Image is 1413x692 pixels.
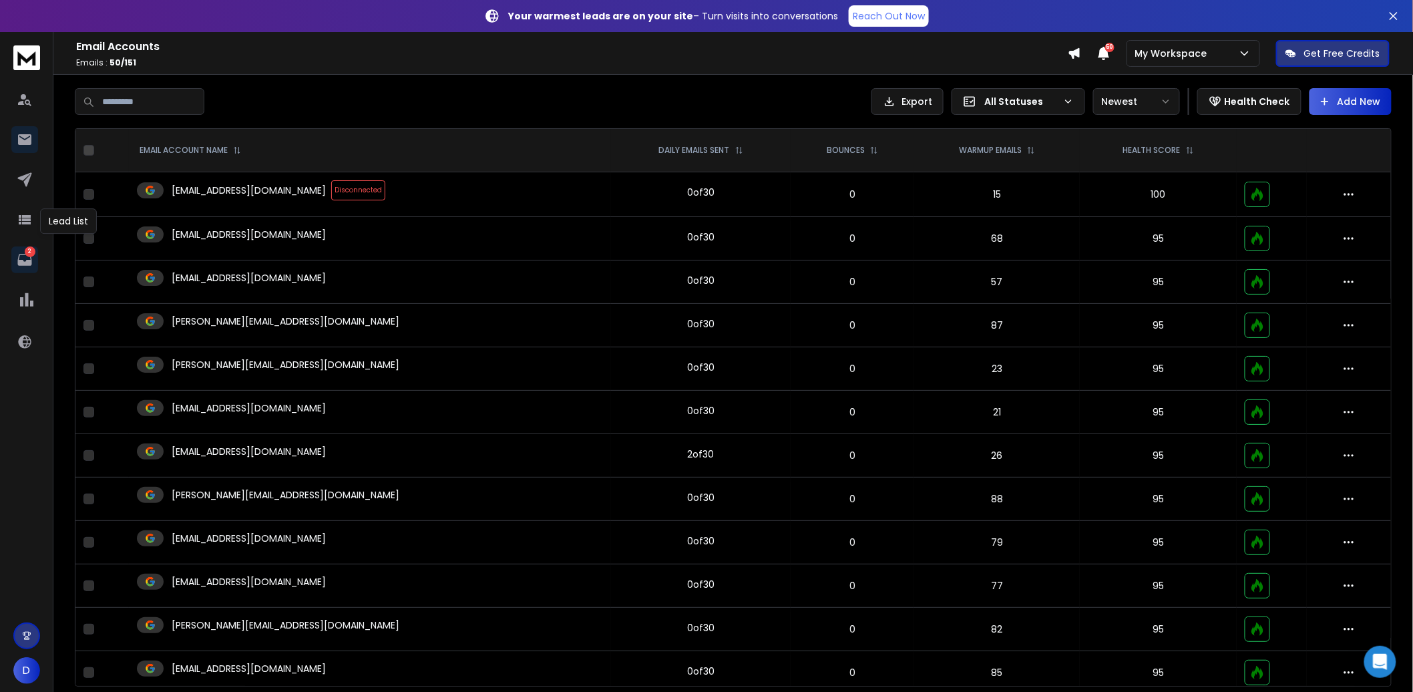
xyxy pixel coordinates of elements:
p: [PERSON_NAME][EMAIL_ADDRESS][DOMAIN_NAME] [172,488,399,502]
td: 95 [1080,217,1237,261]
div: 0 of 30 [687,274,715,287]
p: [EMAIL_ADDRESS][DOMAIN_NAME] [172,184,326,197]
p: [EMAIL_ADDRESS][DOMAIN_NAME] [172,445,326,458]
p: 0 [799,188,906,201]
p: – Turn visits into conversations [508,9,838,23]
td: 15 [914,172,1080,217]
p: Reach Out Now [853,9,925,23]
td: 57 [914,261,1080,304]
div: EMAIL ACCOUNT NAME [140,145,241,156]
p: 2 [25,246,35,257]
td: 23 [914,347,1080,391]
p: [PERSON_NAME][EMAIL_ADDRESS][DOMAIN_NAME] [172,358,399,371]
p: [PERSON_NAME][EMAIL_ADDRESS][DOMAIN_NAME] [172,619,399,632]
p: 0 [799,536,906,549]
td: 77 [914,564,1080,608]
div: 0 of 30 [687,621,715,635]
p: 0 [799,623,906,636]
p: Get Free Credits [1304,47,1380,60]
button: Export [871,88,944,115]
p: All Statuses [984,95,1058,108]
p: Emails : [76,57,1068,68]
td: 95 [1080,304,1237,347]
p: 0 [799,232,906,245]
strong: Your warmest leads are on your site [508,9,693,23]
div: Lead List [40,208,97,234]
td: 100 [1080,172,1237,217]
button: Newest [1093,88,1180,115]
div: 2 of 30 [688,448,715,461]
td: 68 [914,217,1080,261]
div: 0 of 30 [687,404,715,417]
a: 2 [11,246,38,273]
div: Open Intercom Messenger [1364,646,1396,678]
p: [EMAIL_ADDRESS][DOMAIN_NAME] [172,662,326,675]
p: BOUNCES [827,145,865,156]
p: 0 [799,275,906,289]
div: 0 of 30 [687,665,715,678]
p: [EMAIL_ADDRESS][DOMAIN_NAME] [172,575,326,588]
td: 21 [914,391,1080,434]
td: 79 [914,521,1080,564]
td: 26 [914,434,1080,478]
td: 82 [914,608,1080,651]
p: 0 [799,319,906,332]
span: Disconnected [331,180,385,200]
td: 95 [1080,608,1237,651]
span: 50 [1105,43,1115,52]
p: WARMUP EMAILS [959,145,1022,156]
p: HEALTH SCORE [1123,145,1181,156]
img: logo [13,45,40,70]
td: 95 [1080,391,1237,434]
div: 0 of 30 [687,534,715,548]
span: 50 / 151 [110,57,136,68]
p: 0 [799,579,906,592]
td: 95 [1080,478,1237,521]
td: 95 [1080,434,1237,478]
button: Health Check [1197,88,1301,115]
p: [EMAIL_ADDRESS][DOMAIN_NAME] [172,532,326,545]
div: 0 of 30 [687,230,715,244]
h1: Email Accounts [76,39,1068,55]
p: [EMAIL_ADDRESS][DOMAIN_NAME] [172,228,326,241]
p: 0 [799,405,906,419]
p: [EMAIL_ADDRESS][DOMAIN_NAME] [172,271,326,285]
p: 0 [799,362,906,375]
button: D [13,657,40,684]
td: 95 [1080,261,1237,304]
p: [PERSON_NAME][EMAIL_ADDRESS][DOMAIN_NAME] [172,315,399,328]
td: 95 [1080,521,1237,564]
td: 95 [1080,347,1237,391]
p: 0 [799,492,906,506]
td: 95 [1080,564,1237,608]
div: 0 of 30 [687,491,715,504]
p: My Workspace [1135,47,1213,60]
div: 0 of 30 [687,186,715,199]
p: [EMAIL_ADDRESS][DOMAIN_NAME] [172,401,326,415]
td: 88 [914,478,1080,521]
button: Add New [1309,88,1392,115]
p: DAILY EMAILS SENT [659,145,730,156]
p: 0 [799,449,906,462]
a: Reach Out Now [849,5,929,27]
p: Health Check [1225,95,1290,108]
button: Get Free Credits [1276,40,1390,67]
p: 0 [799,666,906,679]
div: 0 of 30 [687,578,715,591]
div: 0 of 30 [687,361,715,374]
td: 87 [914,304,1080,347]
div: 0 of 30 [687,317,715,331]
